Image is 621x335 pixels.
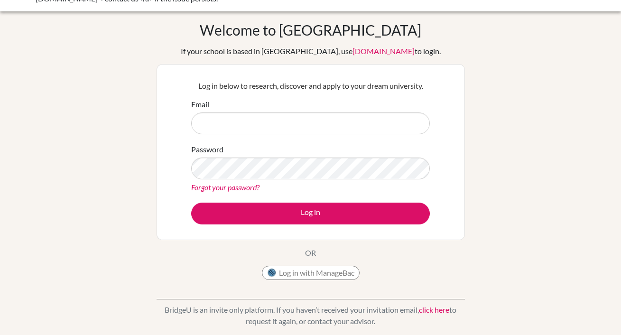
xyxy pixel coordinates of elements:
[191,144,223,155] label: Password
[191,183,260,192] a: Forgot your password?
[191,80,430,92] p: Log in below to research, discover and apply to your dream university.
[352,47,415,56] a: [DOMAIN_NAME]
[262,266,360,280] button: Log in with ManageBac
[191,203,430,224] button: Log in
[181,46,441,57] div: If your school is based in [GEOGRAPHIC_DATA], use to login.
[419,305,449,314] a: click here
[191,99,209,110] label: Email
[200,21,421,38] h1: Welcome to [GEOGRAPHIC_DATA]
[157,304,465,327] p: BridgeU is an invite only platform. If you haven’t received your invitation email, to request it ...
[305,247,316,259] p: OR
